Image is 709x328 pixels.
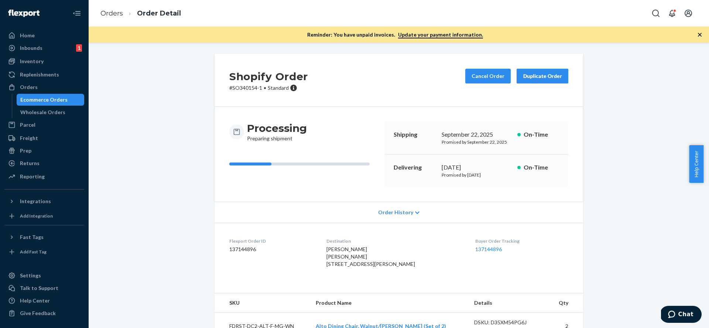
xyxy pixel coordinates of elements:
th: Product Name [310,293,468,313]
p: # SO340154-1 [229,84,308,92]
p: On-Time [524,163,559,172]
button: Give Feedback [4,307,84,319]
div: Home [20,32,35,39]
p: Shipping [394,130,436,139]
div: Integrations [20,198,51,205]
a: Add Fast Tag [4,246,84,258]
span: Order History [378,209,413,216]
a: Add Integration [4,210,84,222]
div: Orders [20,83,38,91]
div: Replenishments [20,71,59,78]
ol: breadcrumbs [95,3,187,24]
div: Inventory [20,58,44,65]
a: Orders [4,81,84,93]
dt: Flexport Order ID [229,238,315,244]
div: Preparing shipment [247,122,307,142]
div: September 22, 2025 [442,130,511,139]
a: Help Center [4,295,84,307]
th: SKU [215,293,310,313]
th: Details [468,293,549,313]
div: Prep [20,147,31,154]
div: Reporting [20,173,45,180]
button: Open notifications [665,6,679,21]
button: Integrations [4,195,84,207]
span: • [264,85,266,91]
a: Prep [4,145,84,157]
div: Help Center [20,297,50,304]
h2: Shopify Order [229,69,308,84]
div: Add Integration [20,213,53,219]
div: 1 [76,44,82,52]
button: Fast Tags [4,231,84,243]
a: Settings [4,270,84,281]
div: Parcel [20,121,35,129]
a: Inventory [4,55,84,67]
div: DSKU: D35XM54PG6J [474,319,544,326]
dd: 137144896 [229,246,315,253]
button: Help Center [689,145,703,183]
button: Duplicate Order [517,69,568,83]
th: Qty [549,293,583,313]
p: Delivering [394,163,436,172]
button: Cancel Order [465,69,511,83]
div: Talk to Support [20,284,58,292]
a: Freight [4,132,84,144]
dt: Destination [326,238,464,244]
a: Reporting [4,171,84,182]
iframe: Opens a widget where you can chat to one of our agents [661,306,702,324]
div: Ecommerce Orders [20,96,68,103]
a: Update your payment information. [398,31,483,38]
div: Fast Tags [20,233,44,241]
div: Give Feedback [20,310,56,317]
button: Talk to Support [4,282,84,294]
p: Promised by [DATE] [442,172,511,178]
img: Flexport logo [8,10,40,17]
button: Close Navigation [69,6,84,21]
a: Replenishments [4,69,84,81]
a: Order Detail [137,9,181,17]
a: Inbounds1 [4,42,84,54]
h3: Processing [247,122,307,135]
div: Wholesale Orders [20,109,65,116]
dt: Buyer Order Tracking [475,238,568,244]
a: 137144896 [475,246,502,252]
div: Settings [20,272,41,279]
div: Freight [20,134,38,142]
a: Home [4,30,84,41]
a: Orders [100,9,123,17]
div: Returns [20,160,40,167]
a: Wholesale Orders [17,106,85,118]
p: On-Time [524,130,559,139]
button: Open Search Box [648,6,663,21]
div: Inbounds [20,44,42,52]
a: Ecommerce Orders [17,94,85,106]
span: [PERSON_NAME] [PERSON_NAME] [STREET_ADDRESS][PERSON_NAME] [326,246,415,267]
p: Promised by September 22, 2025 [442,139,511,145]
button: Open account menu [681,6,696,21]
a: Parcel [4,119,84,131]
span: Standard [268,85,289,91]
div: [DATE] [442,163,511,172]
p: Reminder: You have unpaid invoices. [307,31,483,38]
div: Duplicate Order [523,72,562,80]
a: Returns [4,157,84,169]
div: Add Fast Tag [20,249,47,255]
